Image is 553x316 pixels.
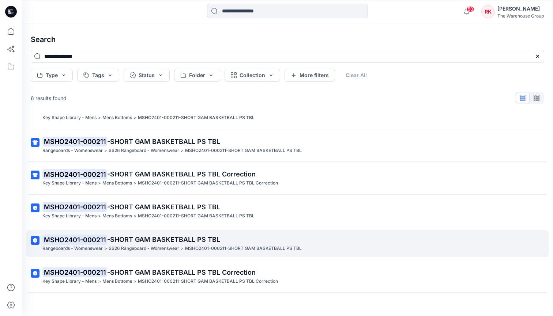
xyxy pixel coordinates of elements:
a: MSHO2401-000211-SHORT GAM BASKETBALL PS TBL CorrectionKey Shape Library - Mens>Mens Bottoms>MSHO2... [26,263,549,290]
p: Mens Bottoms [102,179,132,187]
span: -SHORT GAM BASKETBALL PS TBL Correction [107,170,256,178]
a: MSHO2401-000211-SHORT GAM BASKETBALL PS TBLRangeboards - Womenswear>SS26 Rangeboard - Womenswear>... [26,230,549,257]
button: Type [31,69,73,82]
button: Folder [174,69,220,82]
p: SS26 Rangeboard - Womenswear [109,147,179,155]
p: > [98,212,101,220]
div: [PERSON_NAME] [497,4,544,13]
span: -SHORT GAM BASKETBALL PS TBL [107,203,220,211]
p: Mens Bottoms [102,212,132,220]
p: > [181,147,184,155]
p: > [98,278,101,285]
mark: MSHO2401-000211 [42,136,107,146]
span: 53 [466,6,474,12]
button: Status [124,69,170,82]
p: SS26 Rangeboard - Womenswear [109,245,179,252]
mark: MSHO2401-000211 [42,267,107,277]
h4: Search [25,29,550,50]
p: Key Shape Library - Mens [42,278,97,285]
p: MSHO2401-000211-SHORT GAM BASKETBALL PS TBL Correction [138,179,278,187]
button: More filters [285,69,335,82]
mark: MSHO2401-000211 [42,169,107,179]
p: 6 results found [31,94,67,102]
span: -SHORT GAM BASKETBALL PS TBL [107,138,220,145]
p: > [133,212,136,220]
p: MSHO2401-000211-SHORT GAM BASKETBALL PS TBL [185,245,302,252]
a: MSHO2401-000211-SHORT GAM BASKETBALL PS TBL CorrectionKey Shape Library - Mens>Mens Bottoms>MSHO2... [26,165,549,191]
p: > [104,245,107,252]
p: > [181,245,184,252]
p: Rangeboards - Womenswear [42,147,103,155]
p: > [98,179,101,187]
mark: MSHO2401-000211 [42,202,107,212]
a: MSHO2401-000211-SHORT GAM BASKETBALL PS TBLRangeboards - Womenswear>SS26 Rangeboard - Womenswear>... [26,132,549,159]
span: -SHORT GAM BASKETBALL PS TBL [107,236,220,243]
p: Key Shape Library - Mens [42,179,97,187]
span: -SHORT GAM BASKETBALL PS TBL Correction [107,269,256,276]
p: MSHO2401-000211-SHORT GAM BASKETBALL PS TBL [138,114,255,122]
p: Mens Bottoms [102,114,132,122]
p: > [104,147,107,155]
button: Collection [225,69,280,82]
p: Key Shape Library - Mens [42,212,97,220]
button: Tags [77,69,119,82]
p: MSHO2401-000211-SHORT GAM BASKETBALL PS TBL Correction [138,278,278,285]
p: > [98,114,101,122]
p: MSHO2401-000211-SHORT GAM BASKETBALL PS TBL [185,147,302,155]
a: MSHO2401-000211-SHORT GAM BASKETBALL PS TBLKey Shape Library - Mens>Mens Bottoms>MSHO2401-000211-... [26,198,549,224]
p: Key Shape Library - Mens [42,114,97,122]
div: The Warehouse Group [497,13,544,19]
p: MSHO2401-000211-SHORT GAM BASKETBALL PS TBL [138,212,255,220]
p: > [133,114,136,122]
div: RK [481,5,494,18]
p: Rangeboards - Womenswear [42,245,103,252]
p: > [133,179,136,187]
mark: MSHO2401-000211 [42,235,107,245]
p: > [133,278,136,285]
p: Mens Bottoms [102,278,132,285]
